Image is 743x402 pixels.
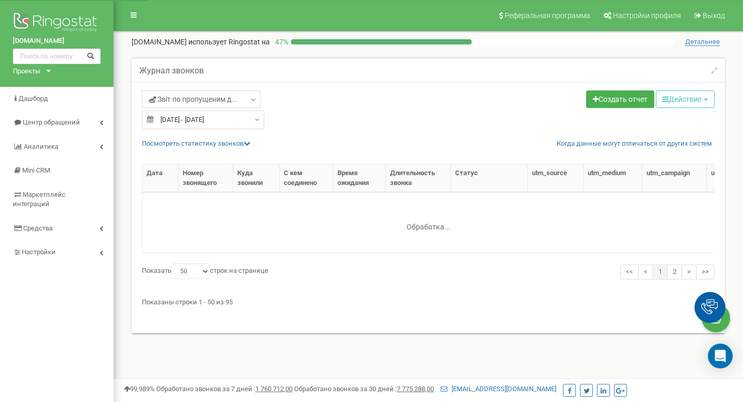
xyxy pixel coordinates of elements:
[557,139,712,149] a: Когда данные могут отличаться от других систем
[142,293,715,307] div: Показаны строки 1 - 50 из 95
[696,265,715,280] a: >>
[620,265,639,280] a: <<
[397,385,434,393] u: 7 775 288,00
[703,11,725,20] span: Выход
[188,38,270,46] span: использует Ringostat на
[685,38,720,46] span: Детальнее
[386,164,451,192] th: Длительность звонка
[13,10,101,36] img: Ringostat logo
[613,11,681,20] span: Настройки профиля
[179,164,233,192] th: Номер звонящего
[156,385,293,393] span: Обработано звонков за 7 дней :
[13,191,66,208] span: Маркетплейс интеграций
[708,344,733,368] div: Open Intercom Messenger
[23,224,53,232] span: Средства
[333,164,386,192] th: Время ожидания
[132,37,270,47] p: [DOMAIN_NAME]
[13,67,40,76] div: Проекты
[19,95,48,102] span: Дашборд
[13,49,101,64] input: Поиск по номеру
[24,143,58,150] span: Аналитика
[528,164,583,192] th: utm_source
[653,265,668,280] a: 1
[656,90,715,108] button: Действие
[584,164,643,192] th: utm_medium
[280,164,334,192] th: С кем соединено
[22,166,50,174] span: Mini CRM
[642,164,707,192] th: utm_campaign
[142,90,261,108] a: Звіт по пропущеним д...
[586,90,654,108] a: Создать отчет
[149,94,237,104] span: Звіт по пропущеним д...
[667,265,682,280] a: 2
[22,248,56,256] span: Настройки
[441,385,556,393] a: [EMAIL_ADDRESS][DOMAIN_NAME]
[638,265,653,280] a: <
[142,264,268,279] label: Показать строк на странице
[505,11,590,20] span: Реферальная программа
[124,385,155,393] span: 99,989%
[142,140,250,147] a: Посмотреть cтатистику звонков
[451,164,528,192] th: Статус
[255,385,293,393] u: 1 760 712,00
[294,385,434,393] span: Обработано звонков за 30 дней :
[13,36,101,46] a: [DOMAIN_NAME]
[364,214,493,230] div: Обработка...
[139,66,204,75] h5: Журнал звонков
[23,118,80,126] span: Центр обращений
[682,265,697,280] a: >
[171,264,210,279] select: Показатьстрок на странице
[233,164,280,192] th: Куда звонили
[142,164,179,192] th: Дата
[270,37,291,47] p: 47 %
